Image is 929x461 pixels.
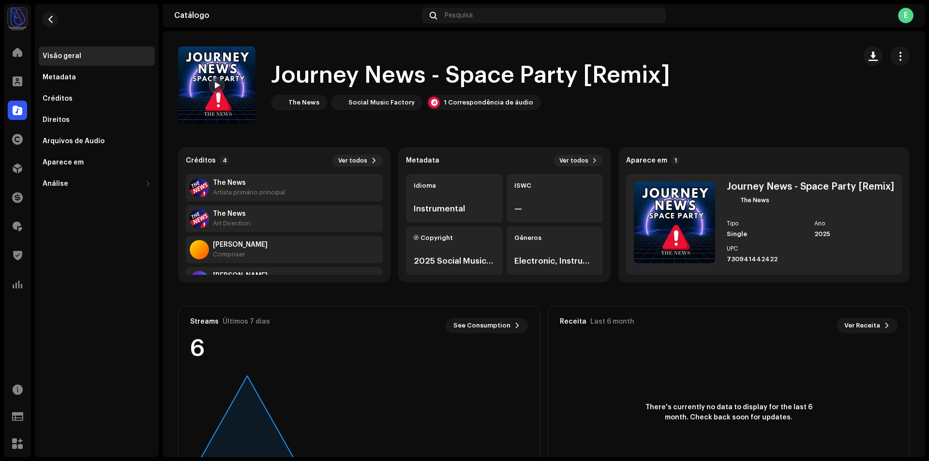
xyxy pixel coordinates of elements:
[514,255,596,267] div: Electronic, Instrumental
[39,110,155,130] re-m-nav-item: Direitos
[446,318,528,333] button: See Consumption
[560,318,586,326] div: Receita
[39,132,155,151] re-m-nav-item: Arquivos de Áudio
[273,97,285,108] img: 6a781fb5-dd37-4fa0-8562-761b8c02cee0
[271,60,670,91] h1: Journey News - Space Party [Remix]
[213,220,251,227] div: Art Direction
[223,318,270,326] div: Últimos 7 dias
[844,316,880,335] span: Ver Receita
[43,159,84,166] div: Aparece em
[444,99,533,106] div: 1 Correspondência de áudio
[727,182,894,192] div: Journey News - Space Party [Remix]
[213,210,251,218] strong: The News
[453,316,510,335] span: See Consumption
[332,155,383,166] button: Ver todos
[814,221,894,226] div: Ano
[213,189,285,196] div: Artista primário principal
[671,156,680,165] p-badge: 1
[43,180,68,188] div: Análise
[220,156,230,165] p-badge: 4
[727,246,807,252] div: UPC
[727,195,736,205] img: 6a781fb5-dd37-4fa0-8562-761b8c02cee0
[634,182,715,263] img: bc95dbf1-0e2c-4b9e-babe-29c5950e9680
[213,272,268,280] strong: Paulo Jeveaux
[727,255,807,263] div: 730941442422
[43,74,76,81] div: Metadata
[514,234,596,242] div: Gêneros
[406,157,439,164] strong: Metadata
[727,221,807,226] div: Tipo
[414,255,495,267] div: 2025 Social Music Factory
[186,157,216,164] strong: Créditos
[554,155,603,166] button: Ver todos
[288,99,319,106] div: The News
[43,137,105,145] div: Arquivos de Áudio
[190,178,209,197] img: 6a781fb5-dd37-4fa0-8562-761b8c02cee0
[338,157,367,164] span: Ver todos
[190,318,219,326] div: Streams
[898,8,914,23] div: E
[178,46,255,124] img: bc95dbf1-0e2c-4b9e-babe-29c5950e9680
[445,12,473,19] span: Pesquisa
[39,174,155,193] re-m-nav-dropdown: Análise
[514,182,596,190] div: ISWC
[514,203,596,215] div: —
[43,116,70,124] div: Direitos
[814,230,894,238] div: 2025
[39,153,155,172] re-m-nav-item: Aparece em
[213,241,268,249] strong: Celso Fortes
[39,68,155,87] re-m-nav-item: Metadata
[39,89,155,108] re-m-nav-item: Créditos
[43,95,73,103] div: Créditos
[190,209,209,228] img: 6a781fb5-dd37-4fa0-8562-761b8c02cee0
[740,196,769,204] div: The News
[626,157,667,164] strong: Aparece em
[333,97,345,108] img: 49d4f78d-d0fe-4112-aa08-665a77f5abaa
[213,179,285,187] strong: The News
[213,251,268,258] div: Composer
[559,157,588,164] span: Ver todos
[39,46,155,66] re-m-nav-item: Visão geral
[414,203,495,215] div: Instrumental
[414,182,495,190] div: Idioma
[43,52,81,60] div: Visão geral
[642,402,816,423] span: There's currently no data to display for the last 6 month. Check back soon for updates.
[837,318,898,333] button: Ver Receita
[348,99,415,106] div: Social Music Factory
[414,234,495,242] div: Ⓟ Copyright
[727,230,807,238] div: Single
[8,8,27,27] img: e5bc8556-b407-468f-b79f-f97bf8540664
[174,12,418,19] div: Catálogo
[590,318,634,326] div: Last 6 month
